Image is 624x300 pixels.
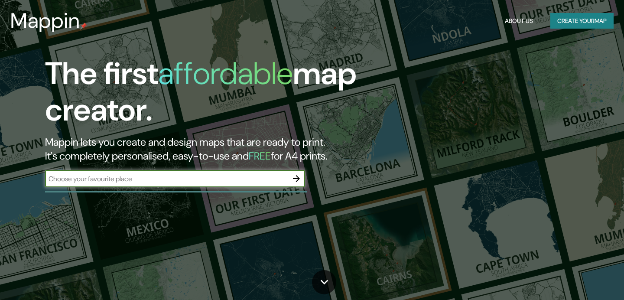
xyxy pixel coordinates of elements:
[10,9,80,33] h3: Mappin
[45,55,357,135] h1: The first map creator.
[45,174,288,184] input: Choose your favourite place
[158,53,293,94] h1: affordable
[249,149,271,163] h5: FREE
[45,135,357,163] h2: Mappin lets you create and design maps that are ready to print. It's completely personalised, eas...
[501,13,536,29] button: About Us
[550,13,614,29] button: Create yourmap
[80,23,87,29] img: mappin-pin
